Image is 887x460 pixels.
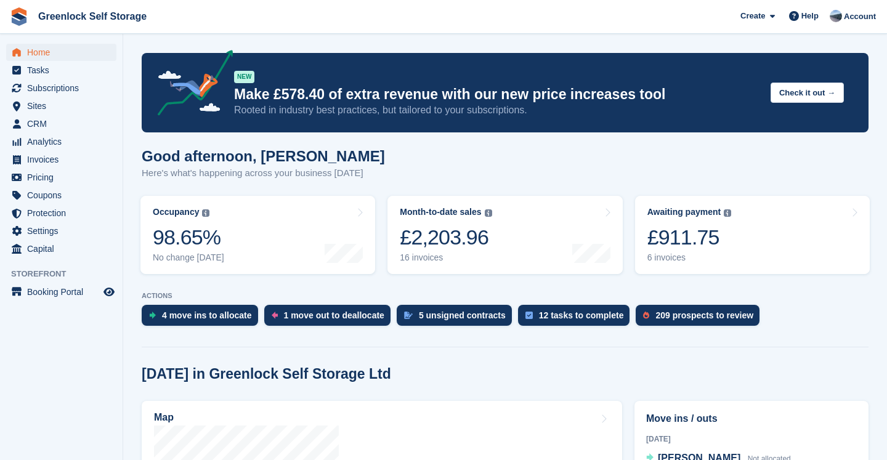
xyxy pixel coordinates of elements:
[142,366,391,382] h2: [DATE] in Greenlock Self Storage Ltd
[202,209,209,217] img: icon-info-grey-7440780725fd019a000dd9b08b2336e03edf1995a4989e88bcd33f0948082b44.svg
[771,83,844,103] button: Check it out →
[27,62,101,79] span: Tasks
[6,187,116,204] a: menu
[6,283,116,301] a: menu
[27,204,101,222] span: Protection
[6,97,116,115] a: menu
[6,204,116,222] a: menu
[6,222,116,240] a: menu
[643,312,649,319] img: prospect-51fa495bee0391a8d652442698ab0144808aea92771e9ea1ae160a38d050c398.svg
[272,312,278,319] img: move_outs_to_deallocate_icon-f764333ba52eb49d3ac5e1228854f67142a1ed5810a6f6cc68b1a99e826820c5.svg
[6,151,116,168] a: menu
[27,283,101,301] span: Booking Portal
[400,225,492,250] div: £2,203.96
[140,196,375,274] a: Occupancy 98.65% No change [DATE]
[518,305,636,332] a: 12 tasks to complete
[646,434,857,445] div: [DATE]
[142,148,385,164] h1: Good afternoon, [PERSON_NAME]
[27,133,101,150] span: Analytics
[147,50,233,120] img: price-adjustments-announcement-icon-8257ccfd72463d97f412b2fc003d46551f7dbcb40ab6d574587a9cd5c0d94...
[647,207,721,217] div: Awaiting payment
[27,222,101,240] span: Settings
[635,196,870,274] a: Awaiting payment £911.75 6 invoices
[636,305,766,332] a: 209 prospects to review
[27,151,101,168] span: Invoices
[27,115,101,132] span: CRM
[397,305,518,332] a: 5 unsigned contracts
[27,44,101,61] span: Home
[387,196,622,274] a: Month-to-date sales £2,203.96 16 invoices
[6,133,116,150] a: menu
[102,284,116,299] a: Preview store
[844,10,876,23] span: Account
[154,412,174,423] h2: Map
[6,115,116,132] a: menu
[10,7,28,26] img: stora-icon-8386f47178a22dfd0bd8f6a31ec36ba5ce8667c1dd55bd0f319d3a0aa187defe.svg
[724,209,731,217] img: icon-info-grey-7440780725fd019a000dd9b08b2336e03edf1995a4989e88bcd33f0948082b44.svg
[162,310,252,320] div: 4 move ins to allocate
[284,310,384,320] div: 1 move out to deallocate
[400,207,481,217] div: Month-to-date sales
[525,312,533,319] img: task-75834270c22a3079a89374b754ae025e5fb1db73e45f91037f5363f120a921f8.svg
[830,10,842,22] img: Jamie Hamilton
[419,310,506,320] div: 5 unsigned contracts
[153,252,224,263] div: No change [DATE]
[740,10,765,22] span: Create
[234,86,761,103] p: Make £578.40 of extra revenue with our new price increases tool
[234,103,761,117] p: Rooted in industry best practices, but tailored to your subscriptions.
[647,225,732,250] div: £911.75
[142,166,385,180] p: Here's what's happening across your business [DATE]
[6,169,116,186] a: menu
[142,305,264,332] a: 4 move ins to allocate
[153,207,199,217] div: Occupancy
[6,44,116,61] a: menu
[27,187,101,204] span: Coupons
[655,310,753,320] div: 209 prospects to review
[27,240,101,257] span: Capital
[6,240,116,257] a: menu
[404,312,413,319] img: contract_signature_icon-13c848040528278c33f63329250d36e43548de30e8caae1d1a13099fd9432cc5.svg
[485,209,492,217] img: icon-info-grey-7440780725fd019a000dd9b08b2336e03edf1995a4989e88bcd33f0948082b44.svg
[264,305,397,332] a: 1 move out to deallocate
[646,411,857,426] h2: Move ins / outs
[539,310,624,320] div: 12 tasks to complete
[27,97,101,115] span: Sites
[11,268,123,280] span: Storefront
[142,292,869,300] p: ACTIONS
[647,252,732,263] div: 6 invoices
[153,225,224,250] div: 98.65%
[400,252,492,263] div: 16 invoices
[6,79,116,97] a: menu
[27,79,101,97] span: Subscriptions
[149,312,156,319] img: move_ins_to_allocate_icon-fdf77a2bb77ea45bf5b3d319d69a93e2d87916cf1d5bf7949dd705db3b84f3ca.svg
[6,62,116,79] a: menu
[33,6,152,26] a: Greenlock Self Storage
[27,169,101,186] span: Pricing
[234,71,254,83] div: NEW
[801,10,819,22] span: Help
